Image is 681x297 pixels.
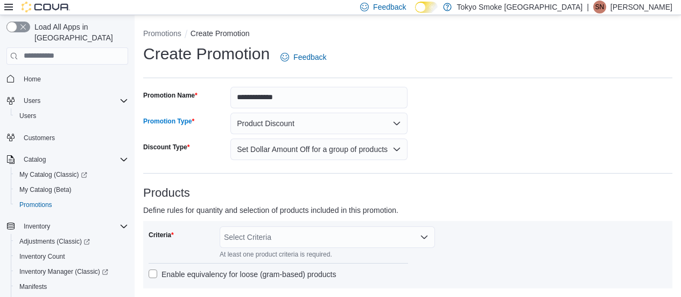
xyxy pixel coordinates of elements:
span: Users [19,94,128,107]
span: My Catalog (Classic) [19,170,87,179]
span: Manifests [19,282,47,291]
span: Customers [24,134,55,142]
input: Dark Mode [415,2,438,13]
div: Stephanie Neblett [593,1,606,13]
span: My Catalog (Beta) [15,183,128,196]
span: Home [19,72,128,86]
a: Adjustments (Classic) [11,234,132,249]
button: Inventory [19,220,54,233]
span: My Catalog (Beta) [19,185,72,194]
span: Catalog [19,153,128,166]
span: Inventory [19,220,128,233]
label: Criteria [149,231,174,239]
h1: Create Promotion [143,43,270,65]
span: Promotions [15,198,128,211]
nav: An example of EuiBreadcrumbs [143,28,672,41]
a: Home [19,73,45,86]
span: Manifests [15,280,128,293]
a: My Catalog (Classic) [15,168,92,181]
a: Customers [19,132,59,144]
a: My Catalog (Classic) [11,167,132,182]
a: My Catalog (Beta) [15,183,76,196]
p: [PERSON_NAME] [610,1,672,13]
button: Promotions [143,29,181,38]
span: Adjustments (Classic) [15,235,128,248]
span: Promotions [19,201,52,209]
img: Cova [22,2,70,12]
button: Users [11,108,132,123]
label: Discount Type [143,143,189,151]
button: Inventory Count [11,249,132,264]
span: Adjustments (Classic) [19,237,90,246]
button: Users [19,94,45,107]
span: Users [15,109,128,122]
button: Inventory [2,219,132,234]
span: Inventory [24,222,50,231]
span: Inventory Manager (Classic) [19,267,108,276]
a: Inventory Manager (Classic) [15,265,113,278]
a: Users [15,109,40,122]
p: Tokyo Smoke [GEOGRAPHIC_DATA] [457,1,583,13]
label: Promotion Name [143,91,198,100]
span: Users [24,96,40,105]
p: | [587,1,589,13]
span: Inventory Count [19,252,65,261]
button: Manifests [11,279,132,294]
button: Home [2,71,132,87]
label: Promotion Type [143,117,194,126]
a: Manifests [15,280,51,293]
span: Load All Apps in [GEOGRAPHIC_DATA] [30,22,128,43]
div: At least one product criteria is required. [220,248,364,259]
button: Customers [2,130,132,146]
span: Feedback [373,2,406,12]
button: Catalog [19,153,50,166]
a: Inventory Count [15,250,69,263]
label: Enable equivalency for loose (gram-based) products [149,268,336,281]
button: Create Promotion [191,29,250,38]
span: SN [595,1,605,13]
button: Users [2,93,132,108]
span: Users [19,112,36,120]
p: Define rules for quantity and selection of products included in this promotion. [143,204,540,217]
a: Inventory Manager (Classic) [11,264,132,279]
button: Catalog [2,152,132,167]
span: Customers [19,131,128,144]
button: Set Dollar Amount Off for a group of products [230,139,408,160]
h3: Products [143,187,672,199]
span: Home [24,75,41,84]
span: Feedback [293,52,326,63]
a: Adjustments (Classic) [15,235,94,248]
span: Catalog [24,155,46,164]
button: Promotions [11,197,132,212]
button: Open list of options [420,233,429,241]
span: Inventory Count [15,250,128,263]
span: Inventory Manager (Classic) [15,265,128,278]
a: Promotions [15,198,57,211]
button: My Catalog (Beta) [11,182,132,197]
a: Feedback [276,46,331,68]
button: Product Discount [230,113,408,134]
span: My Catalog (Classic) [15,168,128,181]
